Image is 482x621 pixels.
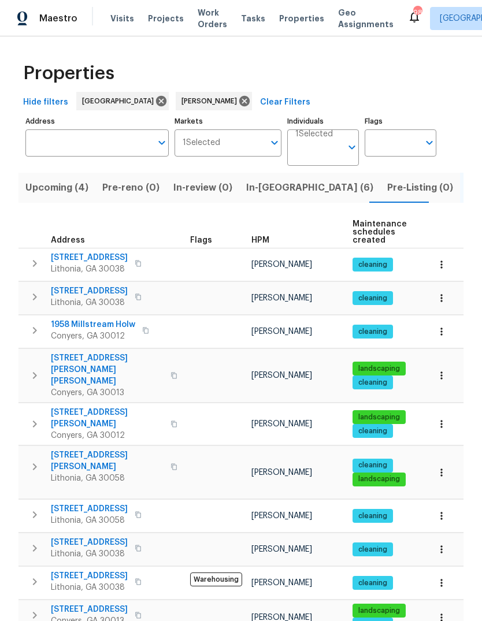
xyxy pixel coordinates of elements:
[287,118,359,125] label: Individuals
[102,180,160,196] span: Pre-reno (0)
[354,474,405,484] span: landscaping
[354,378,392,388] span: cleaning
[251,261,312,269] span: [PERSON_NAME]
[251,294,312,302] span: [PERSON_NAME]
[39,13,77,24] span: Maestro
[354,460,392,470] span: cleaning
[51,570,128,582] span: [STREET_ADDRESS]
[266,135,283,151] button: Open
[354,327,392,337] span: cleaning
[246,180,373,196] span: In-[GEOGRAPHIC_DATA] (6)
[354,511,392,521] span: cleaning
[344,139,360,155] button: Open
[354,260,392,270] span: cleaning
[51,473,164,484] span: Lithonia, GA 30058
[51,503,128,515] span: [STREET_ADDRESS]
[51,449,164,473] span: [STREET_ADDRESS][PERSON_NAME]
[421,135,437,151] button: Open
[354,412,405,422] span: landscaping
[354,364,405,374] span: landscaping
[51,297,128,308] span: Lithonia, GA 30038
[251,468,312,477] span: [PERSON_NAME]
[255,92,315,113] button: Clear Filters
[23,68,114,79] span: Properties
[51,515,128,526] span: Lithonia, GA 30058
[354,293,392,303] span: cleaning
[51,407,164,430] span: [STREET_ADDRESS][PERSON_NAME]
[251,545,312,553] span: [PERSON_NAME]
[176,92,252,110] div: [PERSON_NAME]
[251,512,312,520] span: [PERSON_NAME]
[260,95,310,110] span: Clear Filters
[23,95,68,110] span: Hide filters
[279,13,324,24] span: Properties
[51,319,135,330] span: 1958 Millstream Holw
[365,118,436,125] label: Flags
[338,7,394,30] span: Geo Assignments
[173,180,232,196] span: In-review (0)
[51,236,85,244] span: Address
[295,129,333,139] span: 1 Selected
[110,13,134,24] span: Visits
[198,7,227,30] span: Work Orders
[76,92,169,110] div: [GEOGRAPHIC_DATA]
[25,118,169,125] label: Address
[181,95,242,107] span: [PERSON_NAME]
[353,220,407,244] span: Maintenance schedules created
[251,579,312,587] span: [PERSON_NAME]
[51,263,128,275] span: Lithonia, GA 30038
[51,582,128,593] span: Lithonia, GA 30038
[18,92,73,113] button: Hide filters
[413,7,421,18] div: 98
[175,118,282,125] label: Markets
[51,604,128,615] span: [STREET_ADDRESS]
[51,285,128,297] span: [STREET_ADDRESS]
[82,95,158,107] span: [GEOGRAPHIC_DATA]
[354,606,405,616] span: landscaping
[251,371,312,380] span: [PERSON_NAME]
[51,330,135,342] span: Conyers, GA 30012
[354,578,392,588] span: cleaning
[51,387,164,399] span: Conyers, GA 30013
[354,545,392,555] span: cleaning
[51,352,164,387] span: [STREET_ADDRESS][PERSON_NAME][PERSON_NAME]
[251,236,269,244] span: HPM
[183,138,220,148] span: 1 Selected
[354,426,392,436] span: cleaning
[51,537,128,548] span: [STREET_ADDRESS]
[251,420,312,428] span: [PERSON_NAME]
[241,14,265,23] span: Tasks
[190,572,242,586] span: Warehousing
[148,13,184,24] span: Projects
[387,180,453,196] span: Pre-Listing (0)
[251,328,312,336] span: [PERSON_NAME]
[154,135,170,151] button: Open
[51,548,128,560] span: Lithonia, GA 30038
[190,236,212,244] span: Flags
[51,430,164,441] span: Conyers, GA 30012
[25,180,88,196] span: Upcoming (4)
[51,252,128,263] span: [STREET_ADDRESS]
